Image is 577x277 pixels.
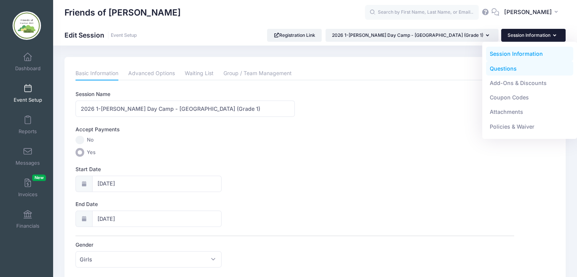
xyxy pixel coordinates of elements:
input: Search by First Name, Last Name, or Email... [365,5,479,20]
span: 2026 1-[PERSON_NAME] Day Camp - [GEOGRAPHIC_DATA] (Grade 1) [332,32,483,38]
span: Girls [75,251,222,268]
a: Session Information [486,47,574,61]
a: Waiting List [185,67,214,80]
input: Session Name [75,101,295,117]
a: Add-Ons & Discounts [486,76,574,90]
label: Accept Payments [75,126,119,133]
a: Advanced Options [128,67,175,80]
a: Questions [486,61,574,76]
label: End Date [75,200,295,208]
span: [PERSON_NAME] [504,8,552,16]
a: Registration Link [267,29,322,42]
span: Invoices [18,191,38,198]
span: Event Setup [14,97,42,103]
span: Dashboard [15,65,41,72]
a: Financials [10,206,46,233]
a: Event Setup [111,33,137,38]
a: Coupon Codes [486,90,574,105]
h1: Edit Session [64,31,137,39]
input: Yes [75,148,84,157]
button: Session Information [501,29,566,42]
span: New [32,175,46,181]
label: Start Date [75,165,295,173]
span: Financials [16,223,39,229]
a: Policies & Waiver [486,120,574,134]
div: Session Information [482,42,577,139]
label: Session Name [75,90,295,98]
label: Gender [75,241,295,249]
a: Messages [10,143,46,170]
a: Dashboard [10,49,46,75]
a: Attachments [486,105,574,119]
button: 2026 1-[PERSON_NAME] Day Camp - [GEOGRAPHIC_DATA] (Grade 1) [325,29,498,42]
span: No [87,136,94,144]
a: Event Setup [10,80,46,107]
a: Reports [10,112,46,138]
a: Group / Team Management [223,67,292,80]
a: InvoicesNew [10,175,46,201]
input: No [75,136,84,145]
span: Yes [87,149,96,156]
h1: Friends of [PERSON_NAME] [64,4,181,21]
img: Friends of Horton Hill [13,11,41,40]
span: Girls [80,255,92,263]
button: [PERSON_NAME] [499,4,566,21]
span: Messages [16,160,40,166]
span: Reports [19,128,37,135]
a: Basic Information [75,67,118,80]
